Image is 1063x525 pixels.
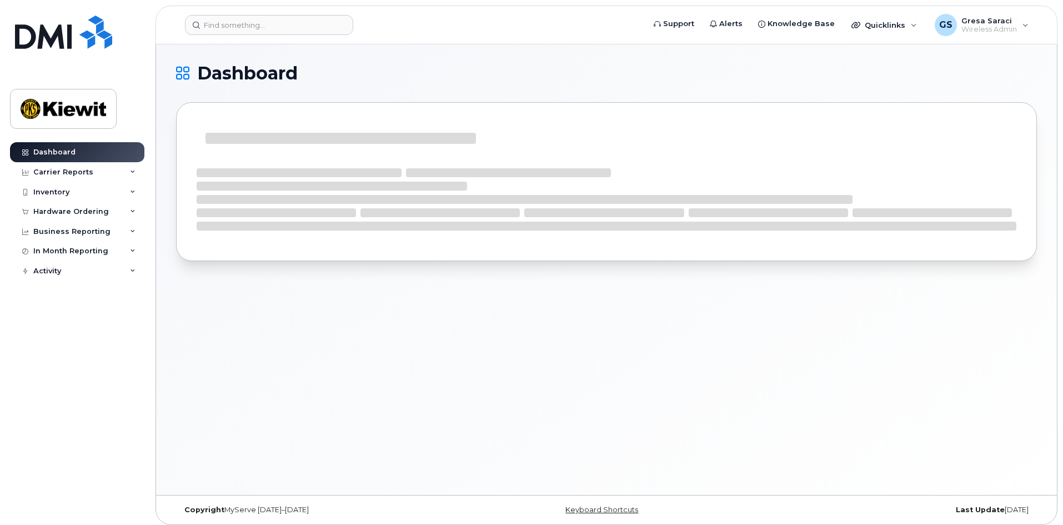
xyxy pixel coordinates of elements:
[750,506,1037,514] div: [DATE]
[176,506,463,514] div: MyServe [DATE]–[DATE]
[565,506,638,514] a: Keyboard Shortcuts
[184,506,224,514] strong: Copyright
[956,506,1005,514] strong: Last Update
[197,65,298,82] span: Dashboard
